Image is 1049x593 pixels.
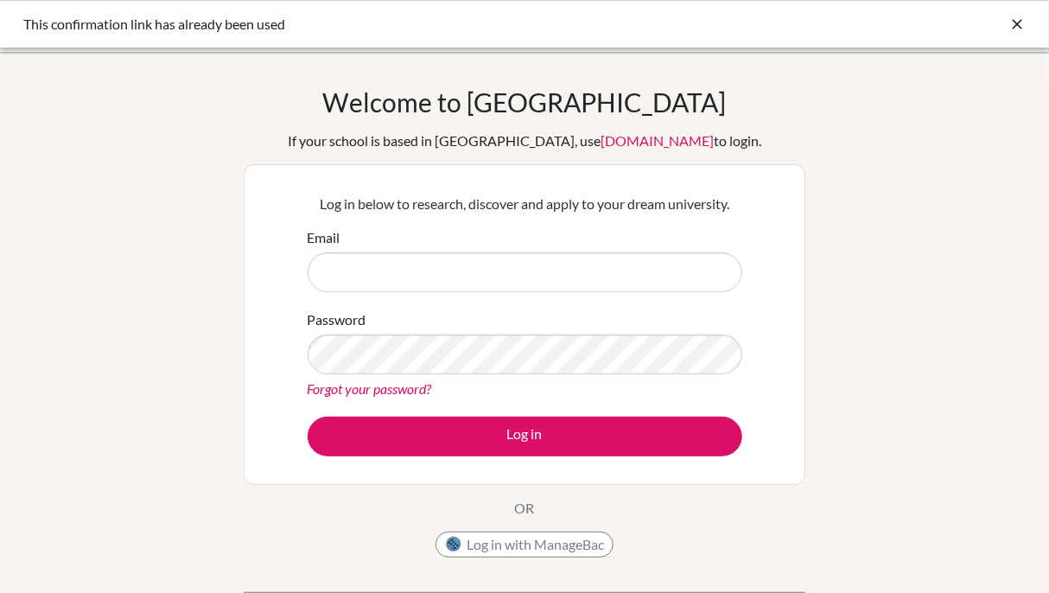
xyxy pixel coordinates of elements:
[23,14,766,35] div: This confirmation link has already been used
[308,194,742,214] p: Log in below to research, discover and apply to your dream university.
[308,380,432,397] a: Forgot your password?
[308,309,366,330] label: Password
[515,498,535,519] p: OR
[435,532,614,558] button: Log in with ManageBac
[323,86,727,118] h1: Welcome to [GEOGRAPHIC_DATA]
[308,417,742,456] button: Log in
[308,227,340,248] label: Email
[288,131,761,151] div: If your school is based in [GEOGRAPHIC_DATA], use to login.
[601,132,714,149] a: [DOMAIN_NAME]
